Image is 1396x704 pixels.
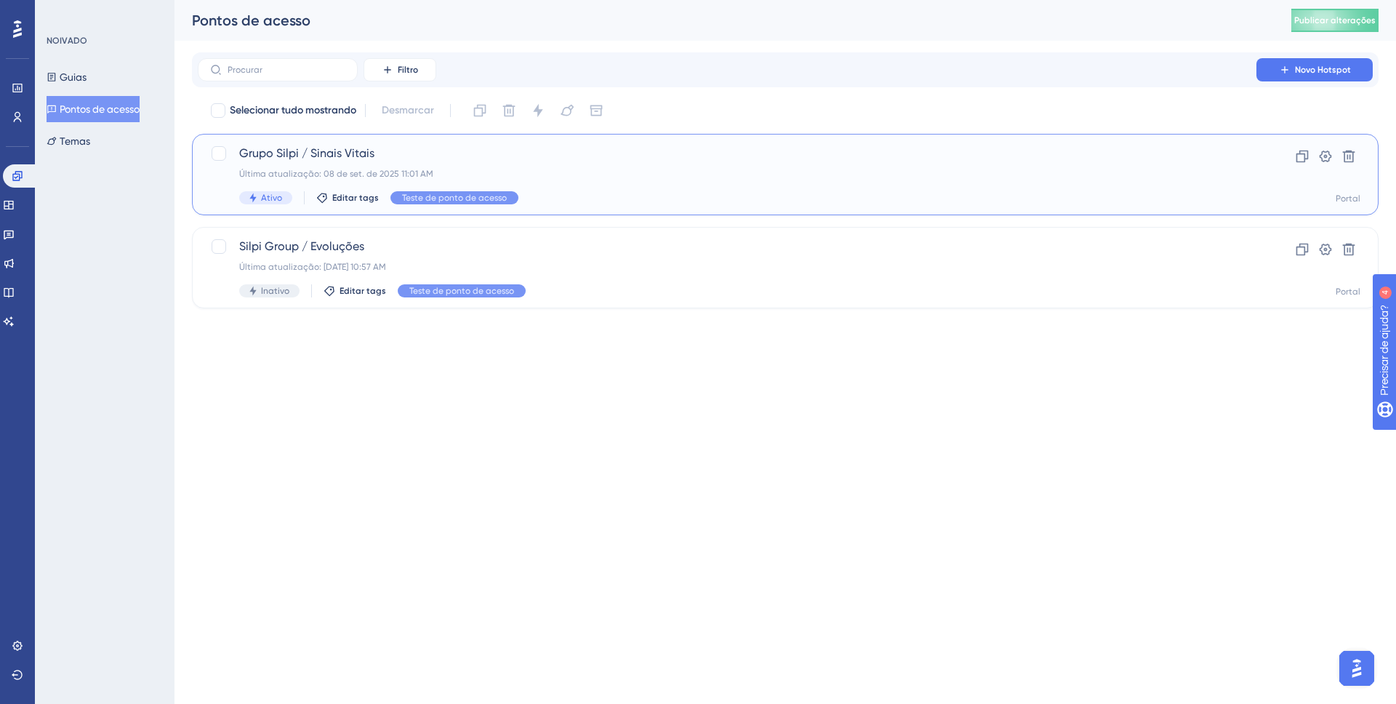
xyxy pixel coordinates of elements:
[340,286,386,296] font: Editar tags
[1335,647,1379,690] iframe: Iniciador do Assistente de IA do UserGuiding
[47,128,90,154] button: Temas
[316,192,379,204] button: Editar tags
[1256,58,1373,81] button: Novo Hotspot
[192,12,310,29] font: Pontos de acesso
[228,65,345,75] input: Procurar
[1336,287,1360,297] font: Portal
[60,71,87,83] font: Guias
[1291,9,1379,32] button: Publicar alterações
[261,193,282,203] font: Ativo
[239,169,433,179] font: Última atualização: 08 de set. de 2025 11:01 AM
[409,286,514,296] font: Teste de ponto de acesso
[332,193,379,203] font: Editar tags
[374,97,441,124] button: Desmarcar
[230,104,356,116] font: Selecionar tudo mostrando
[382,104,434,116] font: Desmarcar
[34,7,125,17] font: Precisar de ajuda?
[1336,193,1360,204] font: Portal
[261,286,289,296] font: Inativo
[364,58,436,81] button: Filtro
[47,96,140,122] button: Pontos de acesso
[239,239,364,253] font: Silpi Group / Evoluções
[47,64,87,90] button: Guias
[60,103,140,115] font: Pontos de acesso
[1295,65,1351,75] font: Novo Hotspot
[324,285,386,297] button: Editar tags
[135,9,140,17] font: 4
[398,65,418,75] font: Filtro
[239,262,386,272] font: Última atualização: [DATE] 10:57 AM
[47,36,87,46] font: NOIVADO
[402,193,507,203] font: Teste de ponto de acesso
[239,146,374,160] font: Grupo Silpi / Sinais Vitais
[60,135,90,147] font: Temas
